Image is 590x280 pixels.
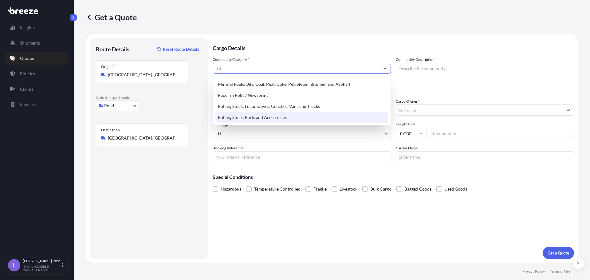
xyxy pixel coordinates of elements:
[215,79,388,90] div: Mineral Fuels/Oils: Coal, Peat, Coke, Petroleum, Bitumen and Asphalt
[396,98,420,105] label: Cargo Owner
[96,100,139,111] button: Select transport
[427,128,574,139] input: Enter amount
[396,105,563,116] input: Full name
[213,63,380,74] input: Select a commodity type
[20,40,40,46] p: Shipments
[213,38,574,57] p: Cargo Details
[23,258,61,263] p: [PERSON_NAME] Rose
[213,151,391,162] input: Your internal reference
[20,25,35,31] p: Insights
[340,184,357,194] span: Livestock
[86,12,137,22] p: Get a Quote
[444,184,467,194] span: Used Goods
[213,145,243,151] label: Booking Reference
[215,101,388,112] div: Rolling Stock: Locomotives, Coaches, Vans and Trucks
[108,135,180,141] input: Destination
[550,269,570,274] p: Terms of Use
[396,57,437,63] label: Commodity Description
[96,95,202,100] p: Main transport mode
[213,57,249,63] label: Commodity Category
[108,72,180,78] input: Origin
[20,86,33,92] p: Claims
[20,101,36,108] p: Invoices
[221,184,241,194] span: Hazardous
[522,269,545,274] p: Privacy Policy
[23,265,61,272] p: [EMAIL_ADDRESS][DOMAIN_NAME]
[563,105,574,116] button: Show suggestions
[548,250,569,256] p: Get a Quote
[254,184,301,194] span: Temperature Controlled
[101,128,123,132] div: Destination
[396,151,574,162] input: Enter name
[215,79,388,123] div: Suggestions
[313,184,327,194] span: Fragile
[213,175,574,179] p: Special Conditions
[104,103,114,109] span: Road
[380,63,391,74] button: Show suggestions
[96,45,129,53] p: Route Details
[215,112,388,123] div: Rolling Stock: Parts and Accessories
[404,184,431,194] span: Bagged Goods
[215,90,388,101] div: Paper in Rolls / Newsprint
[20,55,34,61] p: Quotes
[370,184,391,194] span: Bulk Cargo
[163,46,199,52] p: Reset Route Details
[101,64,114,69] div: Origin
[215,130,222,136] span: LTL
[213,122,231,128] span: Load Type
[213,98,391,103] span: Commodity Value
[20,71,35,77] p: Policies
[13,262,16,268] span: L
[396,122,574,127] span: Freight Cost
[396,145,418,151] label: Carrier Name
